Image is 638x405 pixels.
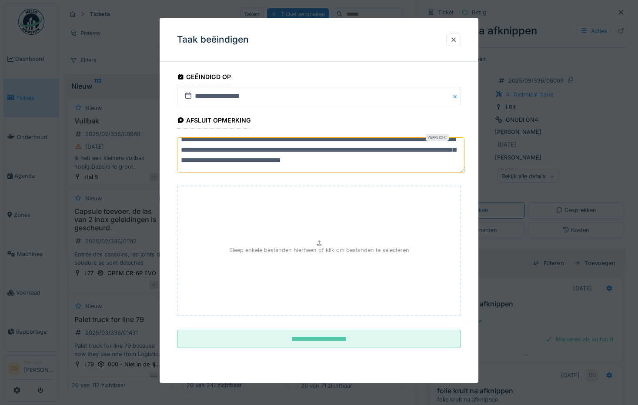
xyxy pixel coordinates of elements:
div: Geëindigd op [177,70,231,85]
h3: Taak beëindigen [177,34,249,45]
p: Sleep enkele bestanden hierheen of klik om bestanden te selecteren [229,246,409,254]
div: Verplicht [426,134,449,141]
div: Afsluit opmerking [177,114,251,129]
button: Close [451,87,461,105]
